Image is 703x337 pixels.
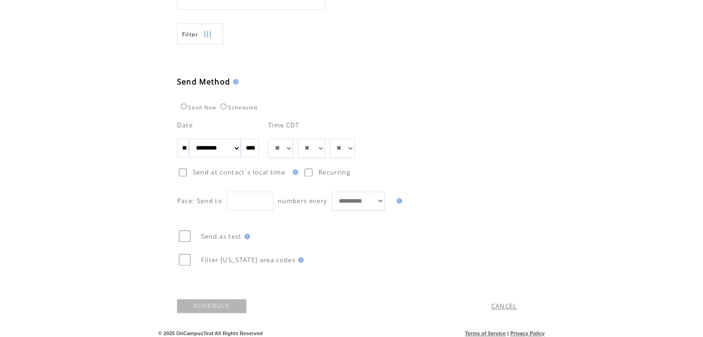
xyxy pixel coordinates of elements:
span: © 2025 OnCampusText All Rights Reserved [159,331,263,336]
span: | [507,331,508,336]
span: Pace: Send to [177,197,222,205]
span: Filter [US_STATE] area codes [201,256,295,264]
span: Recurring [318,168,350,176]
span: Time CDT [268,121,300,129]
a: SCHEDULE [177,299,246,313]
label: Send Now [178,105,216,110]
span: numbers every [278,197,327,205]
a: Terms of Service [465,331,506,336]
input: Scheduled [220,103,226,109]
span: Show filters [182,30,199,38]
img: help.gif [295,257,304,263]
input: Send Now [181,103,187,109]
img: help.gif [242,234,250,239]
a: Privacy Policy [510,331,545,336]
img: help.gif [230,79,238,84]
img: help.gif [394,198,402,204]
span: Date [177,121,193,129]
span: Send at contact`s local time [193,168,285,176]
span: Send Method [177,77,231,87]
img: help.gif [290,169,298,175]
img: filters.png [203,24,212,45]
span: Send as test [201,232,242,241]
label: Scheduled [218,105,257,110]
a: Filter [177,24,223,44]
a: CANCEL [491,302,517,310]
